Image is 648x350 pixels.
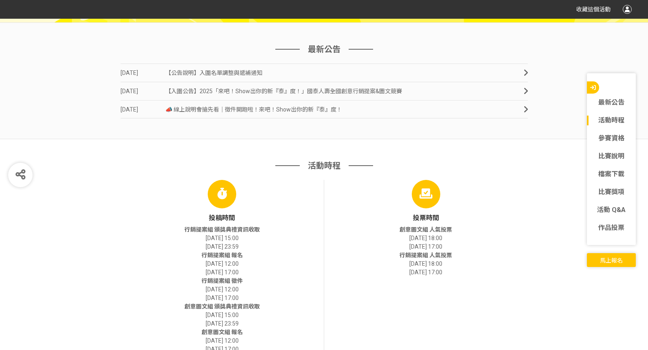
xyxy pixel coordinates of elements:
[324,213,528,223] div: 投票時間
[206,295,239,301] span: [DATE] 17:00
[587,98,636,107] a: 最新公告
[121,82,528,100] a: [DATE]【入圍公告】2025「來吧！Show出你的新『泰』度！」國泰人壽全國創意行銷提案&圖文競賽
[206,337,239,344] span: [DATE] 12:00
[121,63,528,82] a: [DATE]【公告說明】入圍名單調整與遞補通知
[121,101,165,119] span: [DATE]
[587,151,636,161] a: 比賽說明
[400,252,452,258] span: 行銷提案組 人氣投票
[587,205,636,215] a: 活動 Q&A
[600,257,623,264] span: 馬上報名
[121,82,165,101] span: [DATE]
[206,269,239,276] span: [DATE] 17:00
[185,303,260,310] span: 創意圖文組 頒獎典禮資訊收取
[587,169,636,179] a: 檔案下載
[587,253,636,267] button: 馬上報名
[409,269,442,276] span: [DATE] 17:00
[409,260,442,267] span: [DATE] 18:00
[308,43,340,55] span: 最新公告
[202,278,243,284] span: 行銷提案組 徵件
[121,213,324,223] div: 投稿時間
[206,260,239,267] span: [DATE] 12:00
[308,160,340,172] span: 活動時程
[165,106,342,113] span: 📣 線上說明會搶先看｜徵件開跑啦！來吧！Show出你的新『泰』度！
[206,286,239,293] span: [DATE] 12:00
[206,312,239,318] span: [DATE] 15:00
[165,70,262,76] span: 【公告說明】入圍名單調整與遞補通知
[587,187,636,197] a: 比賽獎項
[202,329,243,335] span: 創意圖文組 報名
[400,226,452,233] span: 創意圖文組 人氣投票
[409,243,442,250] span: [DATE] 17:00
[587,116,636,125] a: 活動時程
[121,64,165,82] span: [DATE]
[587,133,636,143] a: 參賽資格
[206,320,239,327] span: [DATE] 23:59
[202,252,243,258] span: 行銷提案組 報名
[165,88,402,94] span: 【入圍公告】2025「來吧！Show出你的新『泰』度！」國泰人壽全國創意行銷提案&圖文競賽
[409,235,442,241] span: [DATE] 18:00
[185,226,260,233] span: 行銷提案組 頒獎典禮資訊收取
[598,224,624,232] span: 作品投票
[206,235,239,241] span: [DATE] 15:00
[121,100,528,118] a: [DATE]📣 線上說明會搶先看｜徵件開跑啦！來吧！Show出你的新『泰』度！
[576,6,611,13] span: 收藏這個活動
[206,243,239,250] span: [DATE] 23:59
